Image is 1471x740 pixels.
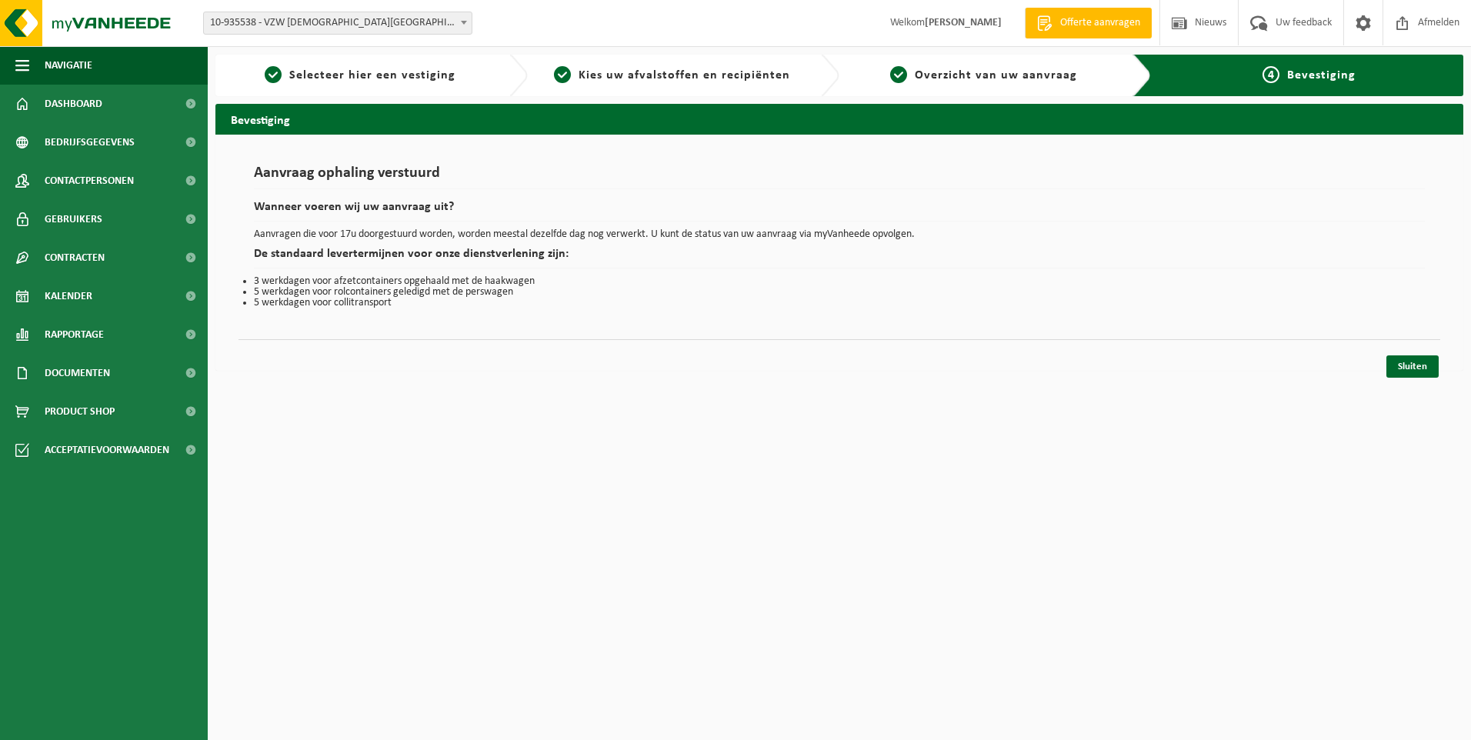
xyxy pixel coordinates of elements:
[45,85,102,123] span: Dashboard
[254,165,1425,189] h1: Aanvraag ophaling verstuurd
[45,200,102,238] span: Gebruikers
[45,315,104,354] span: Rapportage
[45,277,92,315] span: Kalender
[265,66,282,83] span: 1
[254,248,1425,268] h2: De standaard levertermijnen voor onze dienstverlening zijn:
[254,287,1425,298] li: 5 werkdagen voor rolcontainers geledigd met de perswagen
[45,46,92,85] span: Navigatie
[1386,355,1439,378] a: Sluiten
[203,12,472,35] span: 10-935538 - VZW PRIESTER DAENS COLLEGE - AALST
[1025,8,1152,38] a: Offerte aanvragen
[45,431,169,469] span: Acceptatievoorwaarden
[925,17,1002,28] strong: [PERSON_NAME]
[554,66,571,83] span: 2
[45,392,115,431] span: Product Shop
[223,66,497,85] a: 1Selecteer hier een vestiging
[254,201,1425,222] h2: Wanneer voeren wij uw aanvraag uit?
[45,354,110,392] span: Documenten
[847,66,1121,85] a: 3Overzicht van uw aanvraag
[535,66,809,85] a: 2Kies uw afvalstoffen en recipiënten
[204,12,472,34] span: 10-935538 - VZW PRIESTER DAENS COLLEGE - AALST
[1056,15,1144,31] span: Offerte aanvragen
[289,69,455,82] span: Selecteer hier een vestiging
[254,276,1425,287] li: 3 werkdagen voor afzetcontainers opgehaald met de haakwagen
[1263,66,1279,83] span: 4
[1287,69,1356,82] span: Bevestiging
[579,69,790,82] span: Kies uw afvalstoffen en recipiënten
[45,238,105,277] span: Contracten
[915,69,1077,82] span: Overzicht van uw aanvraag
[45,162,134,200] span: Contactpersonen
[254,229,1425,240] p: Aanvragen die voor 17u doorgestuurd worden, worden meestal dezelfde dag nog verwerkt. U kunt de s...
[45,123,135,162] span: Bedrijfsgegevens
[215,104,1463,134] h2: Bevestiging
[254,298,1425,308] li: 5 werkdagen voor collitransport
[890,66,907,83] span: 3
